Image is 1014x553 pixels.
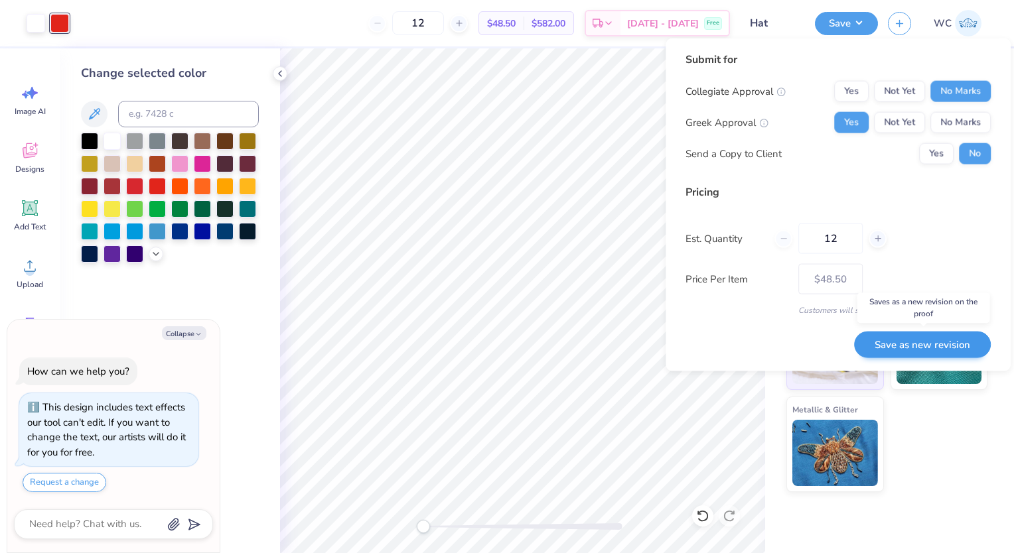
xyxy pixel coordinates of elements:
div: Customers will see this price on HQ. [686,304,991,316]
span: Metallic & Glitter [792,402,858,416]
div: This design includes text effects our tool can't edit. If you want to change the text, our artist... [27,400,186,459]
div: Send a Copy to Client [686,146,782,161]
div: Collegiate Approval [686,84,786,99]
div: How can we help you? [27,365,129,378]
label: Price Per Item [686,271,788,286]
button: Not Yet [874,81,925,102]
div: Change selected color [81,64,259,82]
div: Pricing [686,184,991,200]
span: WC [934,16,952,31]
button: Request a change [23,473,106,492]
button: No Marks [930,81,991,102]
span: Add Text [14,221,46,232]
span: Designs [15,164,44,174]
button: Yes [919,143,954,164]
label: Est. Quantity [686,231,764,246]
div: Accessibility label [417,520,430,533]
button: Yes [834,81,869,102]
input: – – [798,223,863,254]
button: Yes [834,112,869,133]
button: Save [815,12,878,35]
div: Submit for [686,52,991,68]
a: WC [928,10,987,36]
span: Upload [17,279,43,290]
div: Saves as a new revision on the proof [857,292,990,323]
button: Save as new revision [854,331,991,357]
span: $582.00 [532,17,565,31]
span: Free [707,19,719,28]
button: Collapse [162,326,206,340]
span: [DATE] - [DATE] [627,17,699,31]
input: – – [392,11,444,35]
button: Not Yet [874,112,925,133]
input: Untitled Design [740,10,805,36]
button: No Marks [930,112,991,133]
button: No [959,143,991,164]
span: $48.50 [487,17,516,31]
div: Greek Approval [686,115,768,130]
input: e.g. 7428 c [118,101,259,127]
img: Metallic & Glitter [792,420,878,486]
img: William Coughenour [955,10,981,36]
span: Image AI [15,106,46,117]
